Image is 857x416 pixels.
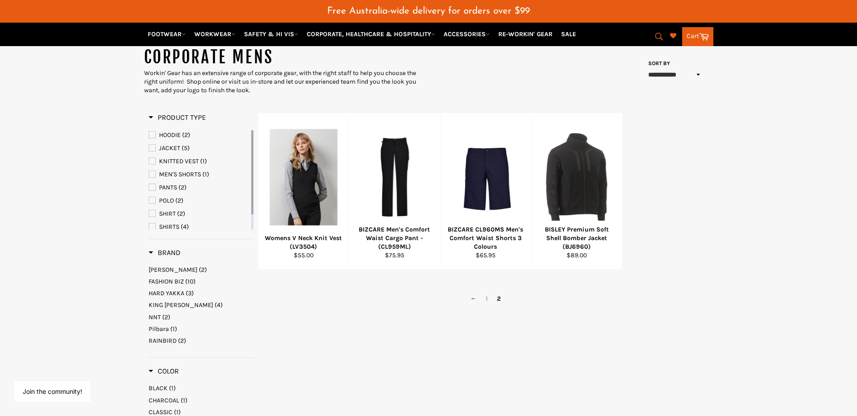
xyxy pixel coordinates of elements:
[149,113,206,122] h3: Product Type
[149,325,169,333] span: Pilbara
[646,60,670,67] label: Sort by
[149,130,249,140] a: HOODIE
[174,408,181,416] span: (1)
[144,69,429,95] div: Workin' Gear has an extensive range of corporate gear, with the right staff to help you choose th...
[185,278,196,285] span: (10)
[349,113,440,269] a: BIZCARE Men's Comfort Waist Cargo Pant - (CL959ML)BIZCARE Men's Comfort Waist Cargo Pant - (CL959...
[149,289,184,297] span: HARD YAKKA
[149,313,253,321] a: NNT
[159,210,176,217] span: SHIRT
[215,301,223,309] span: (4)
[481,292,492,305] a: 1
[159,184,177,191] span: PANTS
[149,156,249,166] a: KNITTED VEST
[159,223,179,231] span: SHIRTS
[191,26,239,42] a: WORKWEAR
[23,388,82,395] button: Join the community!
[186,289,194,297] span: (3)
[492,292,505,305] span: 2
[149,209,249,219] a: SHIRT
[355,225,435,251] div: BIZCARE Men's Comfort Waist Cargo Pant - (CL959ML)
[200,157,207,165] span: (1)
[170,325,177,333] span: (1)
[327,6,530,16] span: Free Australia-wide delivery for orders over $99
[144,46,429,69] h1: CORPORATE MENS
[149,367,179,376] h3: Color
[202,170,209,178] span: (1)
[149,336,253,345] a: RAINBIRD
[149,277,253,286] a: FASHION BIZ
[149,384,168,392] span: BLACK
[149,397,179,404] span: CHARCOAL
[149,384,253,392] a: BLACK
[144,26,189,42] a: FOOTWEAR
[175,197,183,204] span: (2)
[303,26,439,42] a: CORPORATE, HEALTHCARE & HOSPITALITY
[149,408,173,416] span: CLASSIC
[178,337,186,345] span: (2)
[177,210,185,217] span: (2)
[149,248,181,257] h3: Brand
[149,337,177,345] span: RAINBIRD
[159,131,181,139] span: HOODIE
[466,292,481,305] a: ←
[159,157,199,165] span: KNITTED VEST
[182,144,190,152] span: (5)
[162,313,170,321] span: (2)
[159,197,174,204] span: POLO
[169,384,176,392] span: (1)
[149,367,179,375] span: Color
[181,397,187,404] span: (1)
[682,27,713,46] a: Cart
[149,265,253,274] a: BISLEY
[240,26,302,42] a: SAFETY & HI VIS
[258,113,349,269] a: Womens V Neck Knit Vest (LV3504)Womens V Neck Knit Vest (LV3504)$55.00
[149,289,253,298] a: HARD YAKKA
[495,26,556,42] a: RE-WORKIN' GEAR
[149,222,249,232] a: SHIRTS
[149,396,253,405] a: CHARCOAL
[149,170,249,180] a: MEN'S SHORTS
[178,184,187,191] span: (2)
[159,170,201,178] span: MEN'S SHORTS
[149,183,249,193] a: PANTS
[182,131,190,139] span: (2)
[440,113,531,269] a: BIZCARE CL960MS Men's Comfort Waist Shorts 3 ColoursBIZCARE CL960MS Men's Comfort Waist Shorts 3 ...
[149,278,184,285] span: FASHION BIZ
[557,26,580,42] a: SALE
[181,223,189,231] span: (4)
[149,313,161,321] span: NNT
[149,196,249,206] a: POLO
[199,266,207,274] span: (2)
[149,325,253,333] a: Pilbara
[264,234,343,251] div: Womens V Neck Knit Vest (LV3504)
[149,301,213,309] span: KING [PERSON_NAME]
[440,26,493,42] a: ACCESSORIES
[149,143,249,153] a: JACKET
[446,225,525,251] div: BIZCARE CL960MS Men's Comfort Waist Shorts 3 Colours
[159,144,180,152] span: JACKET
[149,266,197,274] span: [PERSON_NAME]
[149,301,253,309] a: KING GEE
[537,225,617,251] div: BISLEY Premium Soft Shell Bomber Jacket (BJ6960)
[531,113,622,269] a: BISLEY Premium Soft Shell Bomber Jacket (BJ6960)BISLEY Premium Soft Shell Bomber Jacket (BJ6960)$...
